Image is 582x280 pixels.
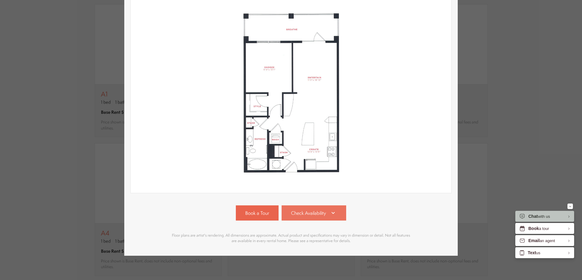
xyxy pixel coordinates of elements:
a: Book a Tour [236,205,279,221]
span: Book a Tour [245,210,269,217]
p: Floor plans are artist's rendering. All dimensions are approximate. Actual product and specificat... [170,233,412,244]
a: Check Availability [282,205,346,221]
span: Check Availability [291,210,326,217]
